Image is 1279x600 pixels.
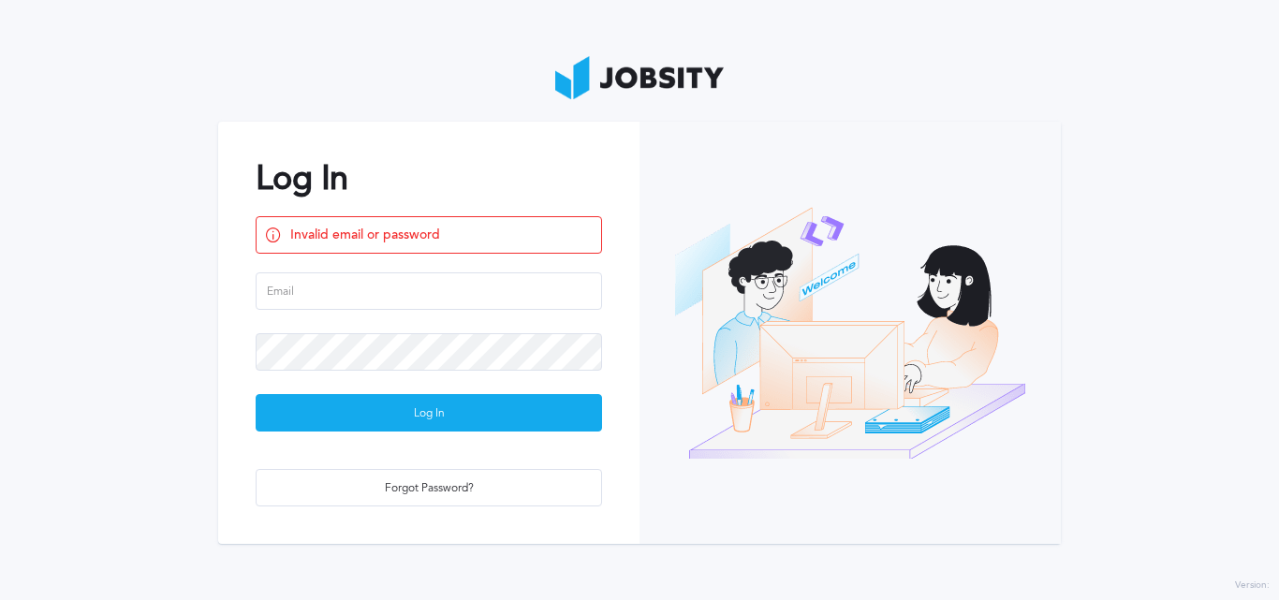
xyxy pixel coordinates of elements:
[256,272,602,310] input: Email
[256,159,602,198] h2: Log In
[256,469,602,506] button: Forgot Password?
[257,395,601,432] div: Log In
[256,394,602,432] button: Log In
[290,227,592,242] span: Invalid email or password
[257,470,601,507] div: Forgot Password?
[1235,580,1270,592] label: Version:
